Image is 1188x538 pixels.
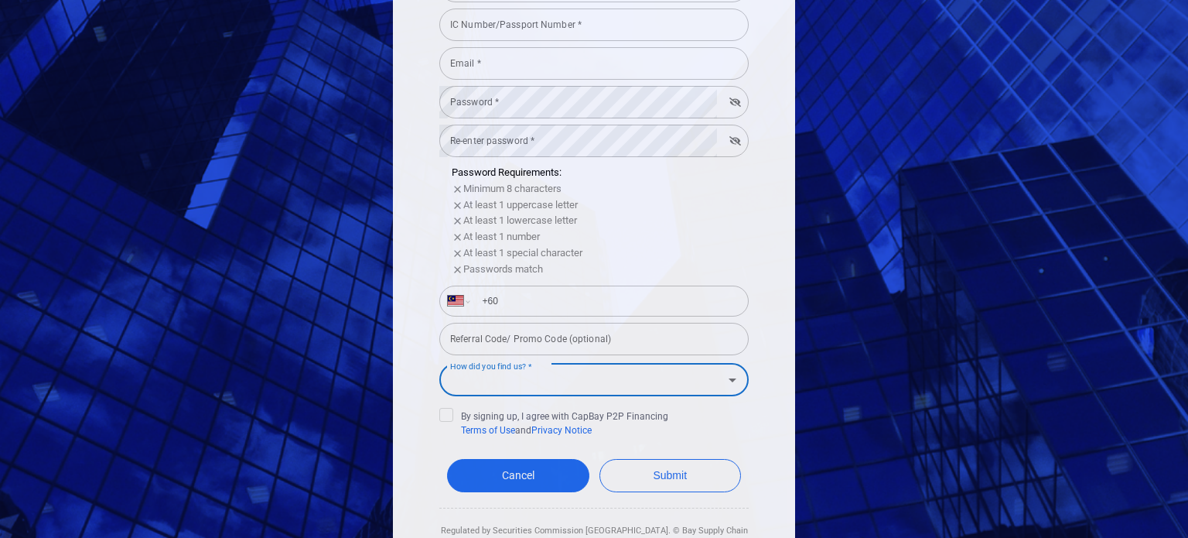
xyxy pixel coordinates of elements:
[447,459,589,492] a: Cancel
[452,166,562,178] span: Password Requirements:
[531,425,592,436] a: Privacy Notice
[461,425,515,436] a: Terms of Use
[599,459,742,492] button: Submit
[463,183,562,194] span: Minimum 8 characters
[463,214,577,226] span: At least 1 lowercase letter
[463,263,543,275] span: Passwords match
[463,231,540,242] span: At least 1 number
[439,408,668,437] span: By signing up, I agree with CapBay P2P Financing and
[502,469,534,481] span: Cancel
[463,247,582,259] span: At least 1 special character
[450,356,532,376] label: How did you find us? *
[473,289,740,314] input: Enter phone number *
[722,369,743,391] button: Open
[463,199,578,211] span: At least 1 uppercase letter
